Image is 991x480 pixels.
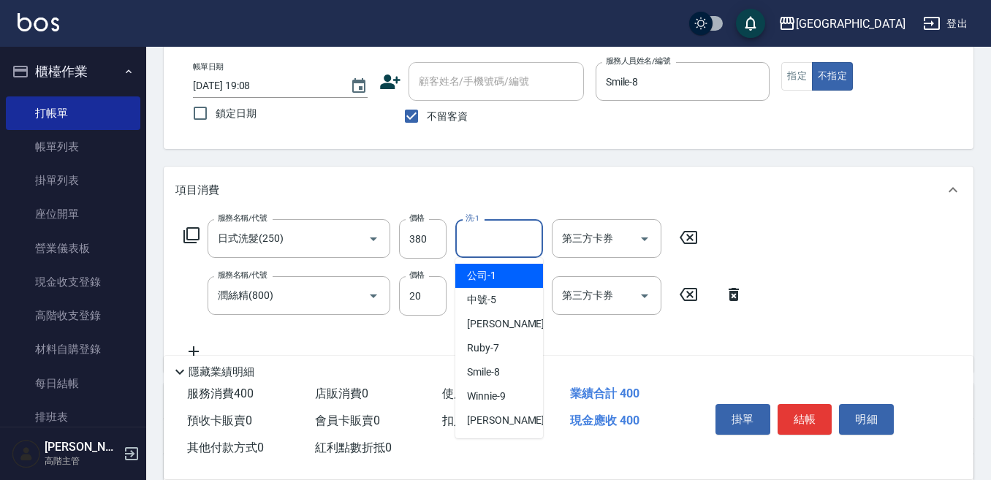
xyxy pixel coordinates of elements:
a: 材料自購登錄 [6,332,140,366]
a: 現金收支登錄 [6,265,140,299]
label: 洗-1 [466,213,479,224]
img: Person [12,439,41,468]
a: 排班表 [6,400,140,434]
button: Open [633,227,656,251]
a: 座位開單 [6,197,140,231]
button: 指定 [781,62,813,91]
button: 櫃檯作業 [6,53,140,91]
span: 使用預收卡 0 [442,386,507,400]
span: 不留客資 [427,109,468,124]
img: Logo [18,13,59,31]
div: 項目消費 [164,167,973,213]
p: 項目消費 [175,183,219,198]
span: 中號 -5 [467,292,496,308]
button: save [736,9,765,38]
a: 打帳單 [6,96,140,130]
label: 服務名稱/代號 [218,213,267,224]
p: 高階主管 [45,454,119,468]
button: Open [633,284,656,308]
span: 其他付款方式 0 [187,441,264,454]
button: 登出 [917,10,973,37]
a: 每日結帳 [6,367,140,400]
span: 現金應收 400 [570,414,639,427]
input: YYYY/MM/DD hh:mm [193,74,335,98]
span: 扣入金 0 [442,414,484,427]
button: Open [362,284,385,308]
button: Open [362,227,385,251]
button: 結帳 [778,404,832,435]
a: 掛單列表 [6,164,140,197]
button: 不指定 [812,62,853,91]
label: 價格 [409,213,425,224]
span: Winnie -9 [467,389,506,404]
span: Smile -8 [467,365,500,380]
button: Choose date, selected date is 2025-10-05 [341,69,376,104]
button: 明細 [839,404,894,435]
span: 紅利點數折抵 0 [315,441,392,454]
span: [PERSON_NAME] -12 [467,413,559,428]
h5: [PERSON_NAME] [45,440,119,454]
span: 公司 -1 [467,268,496,283]
label: 服務名稱/代號 [218,270,267,281]
p: 隱藏業績明細 [189,365,254,380]
span: 服務消費 400 [187,386,254,400]
span: 預收卡販賣 0 [187,414,252,427]
label: 價格 [409,270,425,281]
a: 營業儀表板 [6,232,140,265]
span: [PERSON_NAME] -6 [467,316,553,332]
a: 帳單列表 [6,130,140,164]
span: 業績合計 400 [570,386,639,400]
span: Ruby -7 [467,340,499,356]
div: [GEOGRAPHIC_DATA] [796,15,905,33]
label: 服務人員姓名/編號 [606,56,670,66]
span: 店販消費 0 [315,386,368,400]
span: 會員卡販賣 0 [315,414,380,427]
button: [GEOGRAPHIC_DATA] [772,9,911,39]
span: 鎖定日期 [216,106,257,121]
label: 帳單日期 [193,61,224,72]
button: 掛單 [715,404,770,435]
a: 高階收支登錄 [6,299,140,332]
